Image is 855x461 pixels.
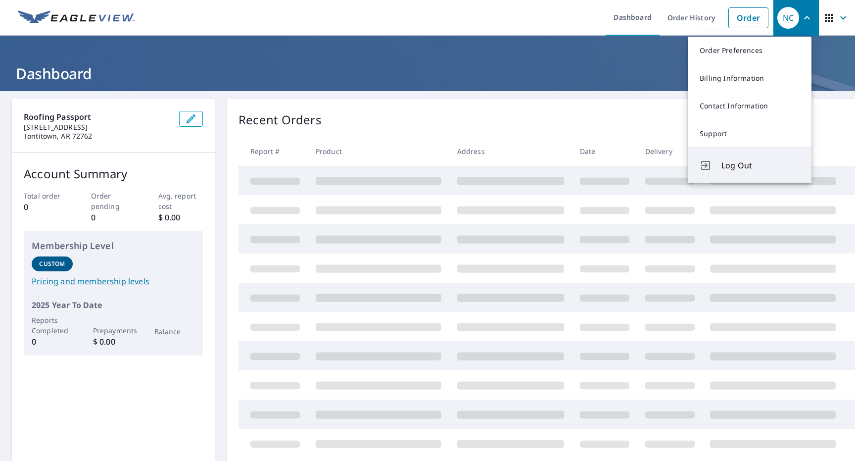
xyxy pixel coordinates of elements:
[688,37,811,64] a: Order Preferences
[32,275,195,287] a: Pricing and membership levels
[18,10,135,25] img: EV Logo
[158,191,203,211] p: Avg. report cost
[93,325,134,336] p: Prepayments
[154,326,195,337] p: Balance
[12,63,843,84] h1: Dashboard
[688,92,811,120] a: Contact Information
[91,191,136,211] p: Order pending
[24,191,69,201] p: Total order
[24,132,171,141] p: Tontitown, AR 72762
[688,64,811,92] a: Billing Information
[24,165,203,183] p: Account Summary
[32,336,73,348] p: 0
[32,315,73,336] p: Reports Completed
[238,137,308,166] th: Report #
[688,148,811,183] button: Log Out
[721,159,800,171] span: Log Out
[572,137,637,166] th: Date
[24,201,69,213] p: 0
[91,211,136,223] p: 0
[24,123,171,132] p: [STREET_ADDRESS]
[688,120,811,148] a: Support
[728,7,768,28] a: Order
[449,137,572,166] th: Address
[93,336,134,348] p: $ 0.00
[32,239,195,253] p: Membership Level
[238,111,322,129] p: Recent Orders
[24,111,171,123] p: Roofing Passport
[32,299,195,311] p: 2025 Year To Date
[158,211,203,223] p: $ 0.00
[777,7,799,29] div: NC
[637,137,703,166] th: Delivery
[39,259,65,268] p: Custom
[308,137,449,166] th: Product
